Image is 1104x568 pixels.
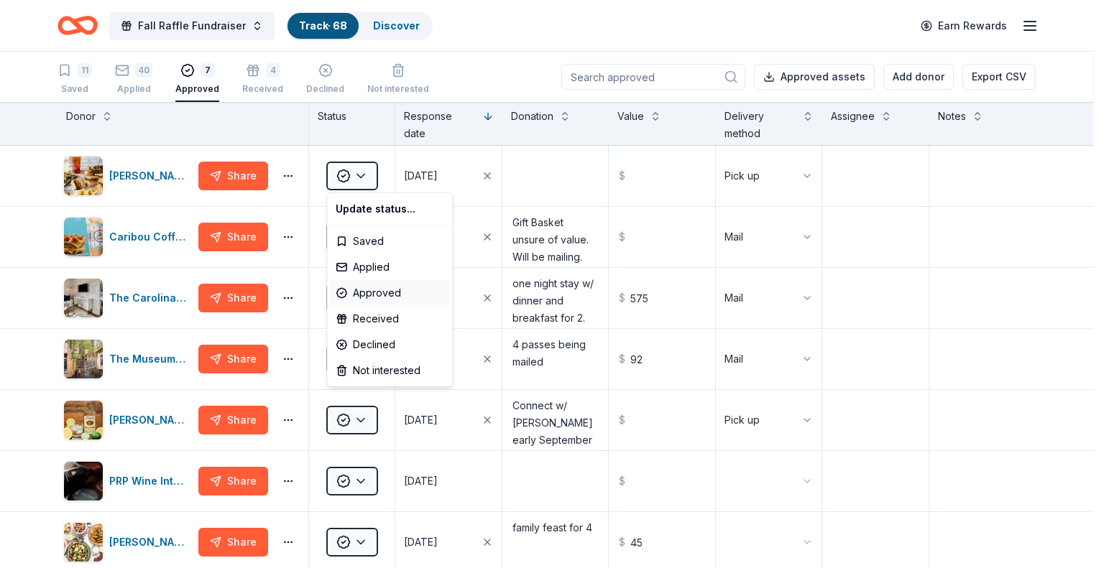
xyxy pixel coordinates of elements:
div: Declined [330,332,449,358]
div: Approved [330,280,449,306]
div: Update status... [330,196,449,222]
div: Applied [330,254,449,280]
div: Not interested [330,358,449,383]
div: Received [330,306,449,332]
div: Saved [330,228,449,254]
